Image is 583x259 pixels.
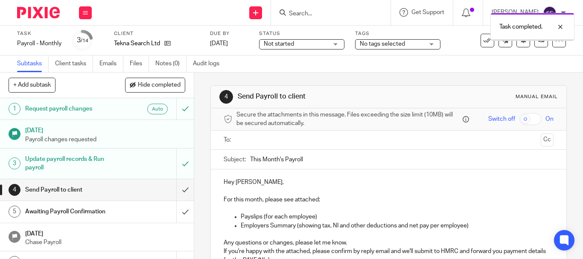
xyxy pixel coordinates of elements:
[9,103,20,115] div: 1
[25,205,120,218] h1: Awaiting Payroll Confirmation
[224,155,246,164] label: Subject:
[114,30,199,37] label: Client
[488,115,515,123] span: Switch off
[288,10,365,18] input: Search
[155,55,187,72] a: Notes (0)
[130,55,149,72] a: Files
[17,30,61,37] label: Task
[114,39,160,48] p: Tekna Search Ltd
[77,35,88,45] div: 3
[9,184,20,196] div: 4
[360,41,405,47] span: No tags selected
[138,82,181,89] span: Hide completed
[224,239,554,247] p: Any questions or changes, please let me know.
[25,135,186,144] p: Payroll changes requested
[125,78,185,92] button: Hide completed
[516,93,558,100] div: Manual email
[9,78,55,92] button: + Add subtask
[210,30,248,37] label: Due by
[25,102,120,115] h1: Request payroll changes
[17,55,49,72] a: Subtasks
[9,206,20,218] div: 5
[219,90,233,104] div: 4
[17,39,61,48] div: Payroll - Monthly
[499,23,542,31] p: Task completed.
[241,212,554,221] p: Payslips (for each employee)
[541,134,554,146] button: Cc
[147,104,168,114] div: Auto
[238,92,407,101] h1: Send Payroll to client
[224,195,554,204] p: For this month, please see attached:
[210,41,228,47] span: [DATE]
[543,6,557,20] img: svg%3E
[224,178,554,186] p: Hey [PERSON_NAME],
[259,30,344,37] label: Status
[25,124,186,135] h1: [DATE]
[264,41,294,47] span: Not started
[236,111,461,128] span: Secure the attachments in this message. Files exceeding the size limit (10MB) will be secured aut...
[55,55,93,72] a: Client tasks
[25,183,120,196] h1: Send Payroll to client
[99,55,123,72] a: Emails
[25,153,120,175] h1: Update payroll records & Run payroll
[241,221,554,230] p: Employers Summary (showing tax, NI and other deductions and net pay per employee)
[25,227,186,238] h1: [DATE]
[17,7,60,18] img: Pixie
[224,136,233,144] label: To:
[545,115,554,123] span: On
[81,38,88,43] small: /14
[9,157,20,169] div: 3
[25,238,186,247] p: Chase Payroll
[193,55,226,72] a: Audit logs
